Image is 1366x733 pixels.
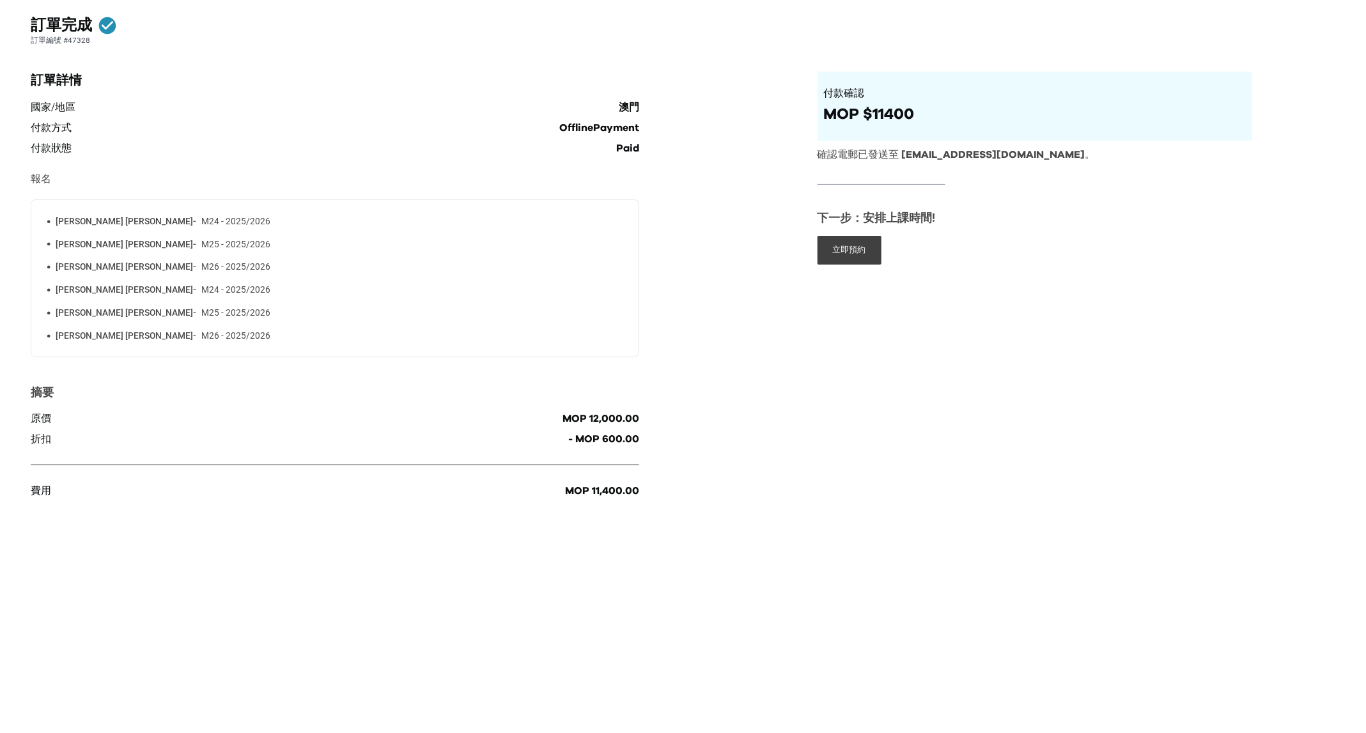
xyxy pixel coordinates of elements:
p: MOP 11,400.00 [565,481,639,501]
p: - MOP 600.00 [568,429,639,449]
button: 立即預約 [818,236,881,265]
p: 國家/地區 [31,97,75,118]
p: [PERSON_NAME] [PERSON_NAME] - [56,306,196,320]
span: [EMAIL_ADDRESS][DOMAIN_NAME] [902,150,1085,160]
p: [PERSON_NAME] [PERSON_NAME] - [56,329,196,343]
span: • [47,260,50,274]
p: OfflinePayment [559,118,639,138]
p: M25 - 2025/2026 [201,238,270,251]
p: 確認電郵已發送至 。 [818,148,1252,162]
p: [PERSON_NAME] [PERSON_NAME] - [56,238,196,251]
p: 澳門 [619,97,639,118]
p: 折扣 [31,429,51,449]
p: M26 - 2025/2026 [201,329,270,343]
p: Paid [616,138,639,158]
p: [PERSON_NAME] [PERSON_NAME] - [56,260,196,274]
a: 立即預約 [818,244,881,254]
span: • [47,237,50,251]
p: MOP 12,000.00 [563,408,639,429]
p: M24 - 2025/2026 [201,215,270,228]
h2: 訂單詳情 [31,72,639,89]
p: 原價 [31,408,51,429]
p: 訂單編號 #47328 [31,36,1335,46]
p: 費用 [31,481,51,501]
h1: 訂單完成 [31,15,92,36]
p: 下一步：安排上課時間! [818,208,1252,228]
p: M25 - 2025/2026 [201,306,270,320]
p: 付款方式 [31,118,72,138]
span: • [47,329,50,343]
p: [PERSON_NAME] [PERSON_NAME] - [56,215,196,228]
p: [PERSON_NAME] [PERSON_NAME] - [56,283,196,297]
span: • [47,306,50,320]
p: 付款確認 [823,87,1246,100]
p: 付款狀態 [31,138,72,158]
p: 報名 [31,169,639,189]
span: • [47,283,50,297]
p: M24 - 2025/2026 [201,283,270,297]
p: M26 - 2025/2026 [201,260,270,274]
p: MOP $11400 [823,105,1246,125]
p: 摘要 [31,383,639,403]
span: • [47,215,50,228]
